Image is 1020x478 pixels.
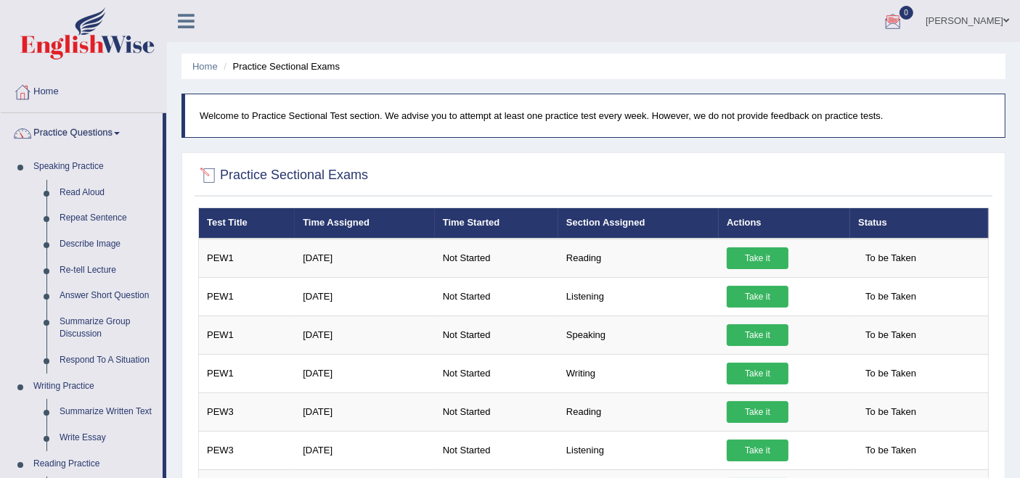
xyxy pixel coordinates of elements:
span: To be Taken [858,247,923,269]
a: Respond To A Situation [53,347,163,374]
span: To be Taken [858,286,923,308]
a: Repeat Sentence [53,205,163,231]
td: Not Started [435,354,558,392]
td: PEW1 [199,316,295,354]
td: Not Started [435,316,558,354]
th: Time Assigned [295,208,435,239]
td: [DATE] [295,431,435,469]
td: PEW1 [199,354,295,392]
td: PEW1 [199,277,295,316]
span: To be Taken [858,440,923,461]
td: [DATE] [295,354,435,392]
a: Read Aloud [53,180,163,206]
td: Not Started [435,392,558,431]
a: Home [192,61,218,72]
span: To be Taken [858,324,923,346]
td: PEW3 [199,392,295,431]
span: To be Taken [858,363,923,384]
td: Not Started [435,277,558,316]
a: Take it [727,440,788,461]
td: Listening [558,431,719,469]
td: Not Started [435,239,558,278]
span: 0 [899,6,914,20]
td: Reading [558,392,719,431]
a: Writing Practice [27,374,163,400]
td: Listening [558,277,719,316]
td: [DATE] [295,392,435,431]
th: Section Assigned [558,208,719,239]
th: Actions [719,208,850,239]
a: Take it [727,401,788,423]
a: Speaking Practice [27,154,163,180]
h2: Practice Sectional Exams [198,165,368,186]
span: To be Taken [858,401,923,423]
td: Writing [558,354,719,392]
td: [DATE] [295,277,435,316]
td: Speaking [558,316,719,354]
td: PEW3 [199,431,295,469]
th: Test Title [199,208,295,239]
a: Home [1,72,166,108]
a: Reading Practice [27,451,163,477]
td: Not Started [435,431,558,469]
a: Summarize Written Text [53,399,163,425]
a: Summarize Group Discussion [53,309,163,347]
td: [DATE] [295,316,435,354]
a: Take it [727,247,788,269]
td: [DATE] [295,239,435,278]
a: Answer Short Question [53,283,163,309]
li: Practice Sectional Exams [220,59,340,73]
td: PEW1 [199,239,295,278]
a: Describe Image [53,231,163,257]
a: Take it [727,363,788,384]
td: Reading [558,239,719,278]
a: Write Essay [53,425,163,451]
a: Practice Questions [1,113,163,149]
a: Take it [727,324,788,346]
th: Status [850,208,988,239]
p: Welcome to Practice Sectional Test section. We advise you to attempt at least one practice test e... [200,109,990,123]
th: Time Started [435,208,558,239]
a: Take it [727,286,788,308]
a: Re-tell Lecture [53,257,163,284]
